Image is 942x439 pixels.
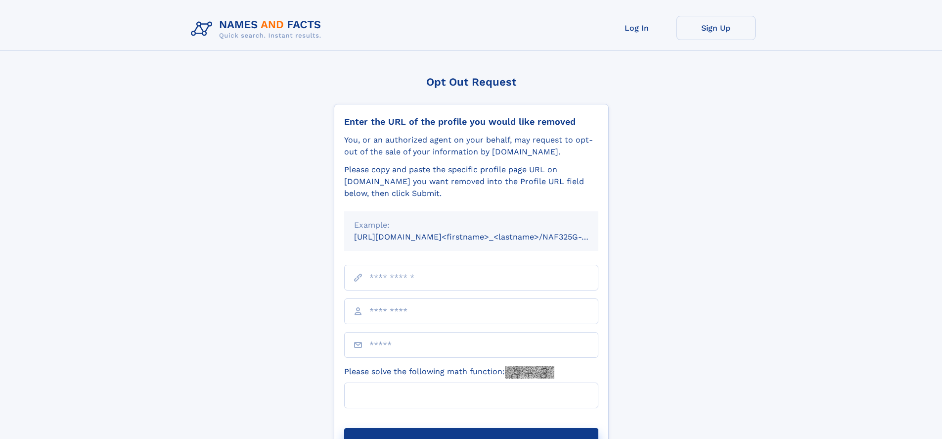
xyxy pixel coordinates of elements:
[354,219,588,231] div: Example:
[344,366,554,379] label: Please solve the following math function:
[187,16,329,43] img: Logo Names and Facts
[344,164,598,199] div: Please copy and paste the specific profile page URL on [DOMAIN_NAME] you want removed into the Pr...
[344,134,598,158] div: You, or an authorized agent on your behalf, may request to opt-out of the sale of your informatio...
[334,76,609,88] div: Opt Out Request
[597,16,676,40] a: Log In
[344,116,598,127] div: Enter the URL of the profile you would like removed
[676,16,756,40] a: Sign Up
[354,232,617,242] small: [URL][DOMAIN_NAME]<firstname>_<lastname>/NAF325G-xxxxxxxx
